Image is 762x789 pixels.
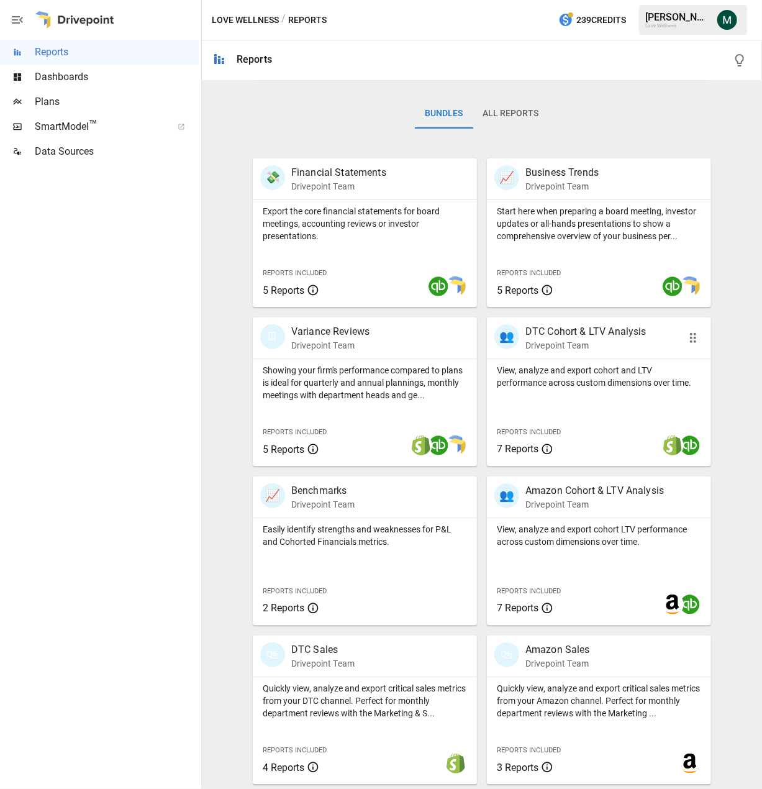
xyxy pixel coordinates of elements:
[680,436,700,455] img: quickbooks
[291,498,355,511] p: Drivepoint Team
[497,523,701,548] p: View, analyze and export cohort LTV performance across custom dimensions over time.
[263,682,467,719] p: Quickly view, analyze and export critical sales metrics from your DTC channel. Perfect for monthl...
[494,165,519,190] div: 📈
[263,746,327,754] span: Reports Included
[525,339,646,352] p: Drivepoint Team
[494,642,519,667] div: 🛍
[710,2,745,37] button: Michael Cormack
[291,339,370,352] p: Drivepoint Team
[553,9,631,32] button: 239Credits
[429,276,448,296] img: quickbooks
[680,754,700,773] img: amazon
[494,483,519,508] div: 👥
[497,269,561,277] span: Reports Included
[35,45,199,60] span: Reports
[263,205,467,242] p: Export the core financial statements for board meetings, accounting reviews or investor presentat...
[525,165,599,180] p: Business Trends
[525,180,599,193] p: Drivepoint Team
[497,762,538,773] span: 3 Reports
[35,70,199,84] span: Dashboards
[291,657,355,670] p: Drivepoint Team
[263,285,304,296] span: 5 Reports
[497,746,561,754] span: Reports Included
[663,276,683,296] img: quickbooks
[291,324,370,339] p: Variance Reviews
[263,602,304,614] span: 2 Reports
[260,642,285,667] div: 🛍
[645,23,710,29] div: Love Wellness
[497,602,538,614] span: 7 Reports
[260,483,285,508] div: 📈
[263,444,304,455] span: 5 Reports
[525,498,664,511] p: Drivepoint Team
[525,483,664,498] p: Amazon Cohort & LTV Analysis
[291,483,355,498] p: Benchmarks
[525,324,646,339] p: DTC Cohort & LTV Analysis
[35,144,199,159] span: Data Sources
[35,119,164,134] span: SmartModel
[263,587,327,595] span: Reports Included
[497,205,701,242] p: Start here when preparing a board meeting, investor updates or all-hands presentations to show a ...
[680,276,700,296] img: smart model
[415,99,473,129] button: Bundles
[446,436,466,455] img: smart model
[263,269,327,277] span: Reports Included
[663,595,683,614] img: amazon
[576,12,626,28] span: 239 Credits
[411,436,431,455] img: shopify
[473,99,548,129] button: All Reports
[645,11,710,23] div: [PERSON_NAME]
[263,762,304,773] span: 4 Reports
[497,364,701,389] p: View, analyze and export cohort and LTV performance across custom dimensions over time.
[497,443,538,455] span: 7 Reports
[497,587,561,595] span: Reports Included
[212,12,279,28] button: Love Wellness
[446,276,466,296] img: smart model
[494,324,519,349] div: 👥
[291,180,386,193] p: Drivepoint Team
[281,12,286,28] div: /
[263,364,467,401] p: Showing your firm's performance compared to plans is ideal for quarterly and annual plannings, mo...
[663,436,683,455] img: shopify
[429,436,448,455] img: quickbooks
[717,10,737,30] img: Michael Cormack
[35,94,199,109] span: Plans
[263,523,467,548] p: Easily identify strengths and weaknesses for P&L and Cohorted Financials metrics.
[291,165,386,180] p: Financial Statements
[260,324,285,349] div: 🗓
[497,428,561,436] span: Reports Included
[263,428,327,436] span: Reports Included
[525,642,590,657] p: Amazon Sales
[291,642,355,657] p: DTC Sales
[237,53,272,65] div: Reports
[446,754,466,773] img: shopify
[497,682,701,719] p: Quickly view, analyze and export critical sales metrics from your Amazon channel. Perfect for mon...
[680,595,700,614] img: quickbooks
[525,657,590,670] p: Drivepoint Team
[89,117,98,133] span: ™
[260,165,285,190] div: 💸
[497,285,538,296] span: 5 Reports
